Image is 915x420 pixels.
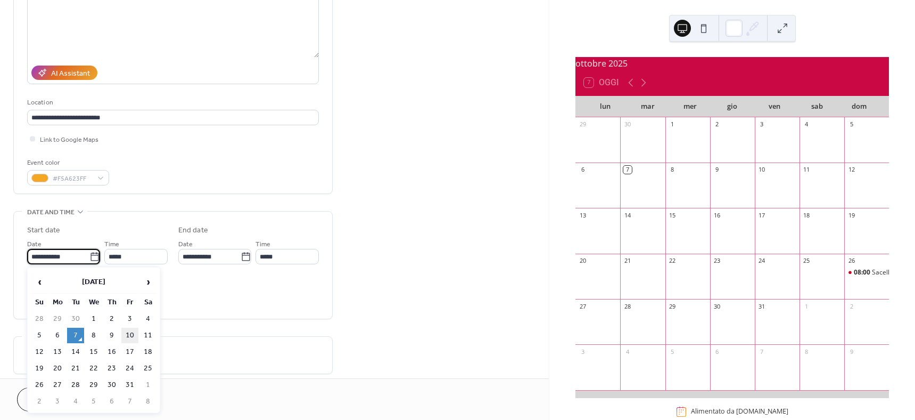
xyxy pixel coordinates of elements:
div: ottobre 2025 [575,57,889,70]
td: 5 [85,394,102,409]
div: Alimentato da [691,407,788,416]
td: 11 [139,328,156,343]
td: 28 [31,311,48,327]
span: #F5A623FF [53,173,92,184]
a: [DOMAIN_NAME] [736,407,788,416]
div: 6 [713,348,721,356]
div: 22 [669,257,677,265]
div: 23 [713,257,721,265]
th: Tu [67,295,84,310]
div: 20 [579,257,587,265]
td: 2 [31,394,48,409]
th: Th [103,295,120,310]
div: Event color [27,157,107,168]
div: sab [796,96,838,117]
td: 30 [67,311,84,327]
div: mar [627,96,669,117]
td: 12 [31,344,48,360]
td: 29 [49,311,66,327]
div: 21 [623,257,631,265]
div: 11 [803,166,811,174]
div: 4 [803,120,811,128]
span: ‹ [31,271,47,293]
div: 12 [847,166,855,174]
div: Sacellum - La piazza delle antichità [844,268,889,277]
div: mer [669,96,711,117]
div: 29 [669,302,677,310]
div: 2 [713,120,721,128]
td: 18 [139,344,156,360]
td: 4 [67,394,84,409]
td: 24 [121,361,138,376]
span: Time [104,239,119,250]
th: [DATE] [49,271,138,294]
div: 24 [758,257,766,265]
div: 19 [847,211,855,219]
td: 3 [49,394,66,409]
td: 10 [121,328,138,343]
div: 3 [579,348,587,356]
td: 7 [121,394,138,409]
th: Fr [121,295,138,310]
div: 5 [669,348,677,356]
div: 26 [847,257,855,265]
div: Start date [27,225,60,236]
span: 08:00 [854,268,872,277]
div: ven [753,96,796,117]
span: Date and time [27,207,75,218]
div: 27 [579,302,587,310]
td: 3 [121,311,138,327]
div: 7 [623,166,631,174]
div: dom [838,96,880,117]
th: Su [31,295,48,310]
td: 13 [49,344,66,360]
div: 5 [847,120,855,128]
th: Sa [139,295,156,310]
div: gio [711,96,754,117]
td: 7 [67,328,84,343]
div: 28 [623,302,631,310]
td: 8 [139,394,156,409]
div: 31 [758,302,766,310]
button: Cancel [17,387,83,411]
td: 4 [139,311,156,327]
span: Date [27,239,42,250]
td: 1 [85,311,102,327]
div: 30 [713,302,721,310]
th: Mo [49,295,66,310]
div: Location [27,97,317,108]
div: 29 [579,120,587,128]
td: 21 [67,361,84,376]
div: 17 [758,211,766,219]
td: 1 [139,377,156,393]
div: 16 [713,211,721,219]
td: 8 [85,328,102,343]
th: We [85,295,102,310]
div: 7 [758,348,766,356]
td: 25 [139,361,156,376]
td: 30 [103,377,120,393]
div: 13 [579,211,587,219]
span: Link to Google Maps [40,134,98,146]
td: 14 [67,344,84,360]
td: 27 [49,377,66,393]
td: 20 [49,361,66,376]
div: 9 [847,348,855,356]
button: AI Assistant [31,66,97,80]
div: 1 [669,120,677,128]
div: lun [584,96,627,117]
div: 4 [623,348,631,356]
div: 1 [803,302,811,310]
td: 23 [103,361,120,376]
div: 8 [669,166,677,174]
div: 18 [803,211,811,219]
td: 29 [85,377,102,393]
td: 2 [103,311,120,327]
div: 9 [713,166,721,174]
span: › [140,271,156,293]
td: 16 [103,344,120,360]
td: 5 [31,328,48,343]
span: Time [255,239,270,250]
td: 15 [85,344,102,360]
div: 3 [758,120,766,128]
